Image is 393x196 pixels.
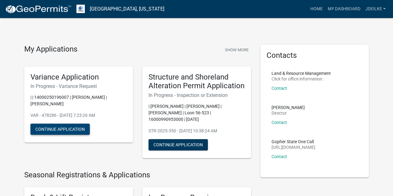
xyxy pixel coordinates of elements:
p: [URL][DOMAIN_NAME] [272,145,315,149]
button: Show More [222,45,251,55]
h5: Variance Application [30,73,127,82]
p: VAR - 478286 - [DATE] 7:23:26 AM [30,112,127,119]
p: Director [272,111,305,115]
p: STR-2025-350 - [DATE] 10:38:24 AM [149,128,245,134]
p: | | 14000250196007 | [PERSON_NAME] | [PERSON_NAME] [30,94,127,107]
a: JDeilke [363,3,388,15]
a: Contact [272,154,287,159]
h4: Seasonal Registrations & Applications [24,171,251,180]
a: My Dashboard [325,3,363,15]
p: | [PERSON_NAME] | [PERSON_NAME] | [PERSON_NAME] | Loon 56-523 | 16000990953000 | [DATE] [149,103,245,123]
h4: My Applications [24,45,77,54]
h6: In Progress - Inspection or Extension [149,92,245,98]
a: Contact [272,86,287,91]
p: [PERSON_NAME] [272,105,305,110]
button: Continue Application [149,139,208,150]
button: Continue Application [30,124,90,135]
h6: In Progress - Variance Request [30,83,127,89]
p: Gopher State One Call [272,139,315,144]
a: Home [308,3,325,15]
img: Otter Tail County, Minnesota [76,5,85,13]
a: [GEOGRAPHIC_DATA], [US_STATE] [90,4,164,14]
p: Land & Resource Management [272,71,331,75]
a: Contact [272,120,287,125]
h5: Structure and Shoreland Alteration Permit Application [149,73,245,91]
p: Click for office information: [272,77,331,81]
h5: Contacts [267,51,363,60]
